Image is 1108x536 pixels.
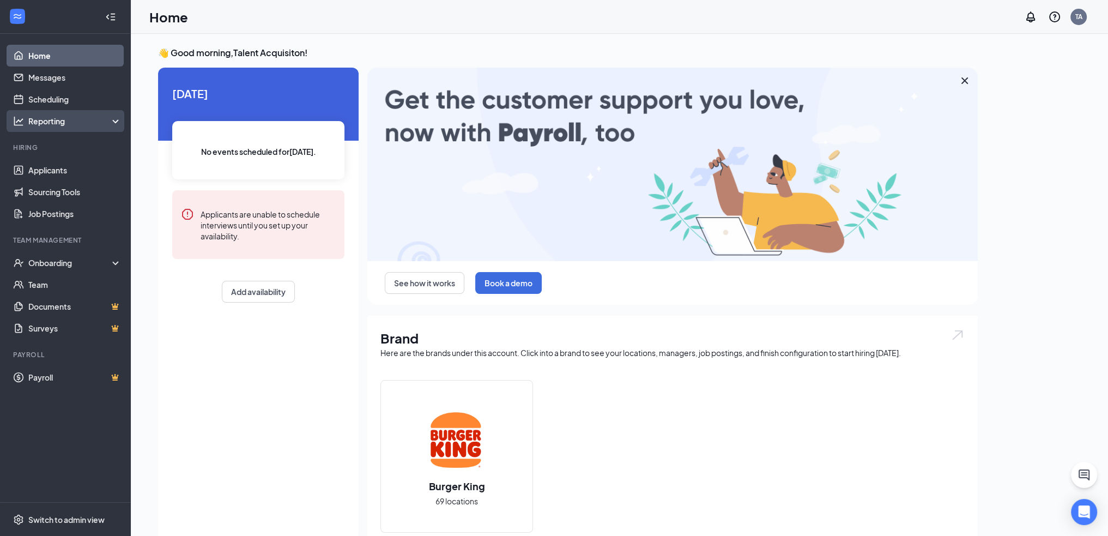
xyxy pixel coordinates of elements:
h3: 👋 Good morning, Talent Acquisiton ! [158,47,978,59]
button: Book a demo [475,272,542,294]
a: Messages [28,67,122,88]
button: Add availability [222,281,295,303]
img: open.6027fd2a22e1237b5b06.svg [950,329,965,341]
a: PayrollCrown [28,366,122,388]
a: SurveysCrown [28,317,122,339]
a: Team [28,274,122,296]
a: Applicants [28,159,122,181]
a: Home [28,45,122,67]
div: Team Management [13,236,119,245]
div: Hiring [13,143,119,152]
a: Scheduling [28,88,122,110]
svg: Analysis [13,116,24,127]
svg: Collapse [105,11,116,22]
svg: UserCheck [13,257,24,268]
svg: ChatActive [1077,468,1091,481]
div: TA [1075,12,1082,21]
span: No events scheduled for [DATE] . [201,146,316,158]
div: Reporting [28,116,122,127]
h1: Brand [380,329,965,347]
a: Sourcing Tools [28,181,122,203]
div: Payroll [13,350,119,359]
span: [DATE] [172,85,344,102]
a: DocumentsCrown [28,296,122,317]
h1: Home [149,8,188,26]
h2: Burger King [418,479,496,493]
img: Burger King [422,405,492,475]
a: Job Postings [28,203,122,225]
img: payroll-large.gif [367,68,978,261]
svg: QuestionInfo [1048,10,1061,23]
div: Open Intercom Messenger [1071,499,1097,525]
svg: Notifications [1024,10,1037,23]
div: Applicants are unable to schedule interviews until you set up your availability. [201,208,336,242]
div: Here are the brands under this account. Click into a brand to see your locations, managers, job p... [380,347,965,358]
svg: WorkstreamLogo [12,11,23,22]
svg: Cross [958,74,971,87]
div: Onboarding [28,257,112,268]
svg: Settings [13,514,24,525]
button: ChatActive [1071,462,1097,488]
div: Switch to admin view [28,514,105,525]
svg: Error [181,208,194,221]
button: See how it works [385,272,464,294]
span: 69 locations [435,495,478,507]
